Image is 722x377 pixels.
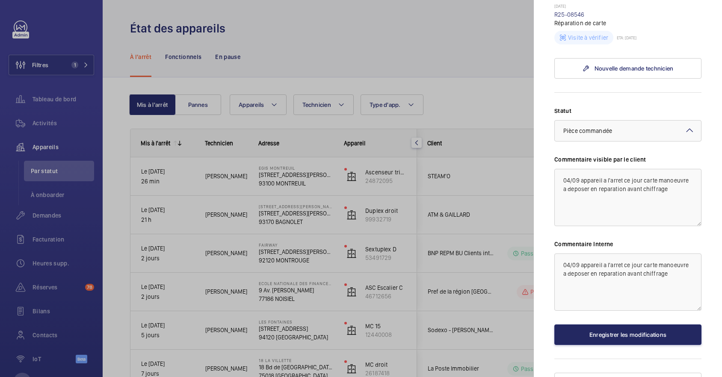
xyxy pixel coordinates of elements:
[554,106,701,115] label: Statut
[613,35,636,40] p: ETA: [DATE]
[554,3,701,10] p: [DATE]
[554,155,701,164] label: Commentaire visible par le client
[554,58,701,79] a: Nouvelle demande technicien
[554,11,585,18] a: R25-08546
[563,127,612,134] span: Pièce commandée
[554,19,701,27] p: Réparation de carte
[554,240,701,248] label: Commentaire Interne
[554,324,701,345] button: Enregistrer les modifications
[568,33,608,42] p: Visite à vérifier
